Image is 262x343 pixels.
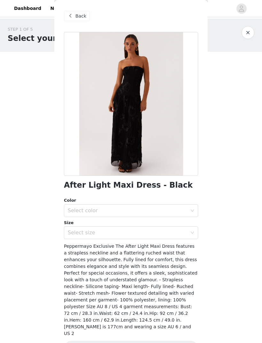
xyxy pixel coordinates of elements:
i: icon: down [190,231,194,235]
h1: After Light Maxi Dress - Black [64,181,193,190]
a: Networks [46,1,78,16]
i: icon: down [190,209,194,213]
h1: Select your styles! [8,33,89,44]
div: STEP 1 OF 5 [8,26,89,33]
span: Peppermayo Exclusive The After Light Maxi Dress features a strapless neckline and a flattering ru... [64,244,197,336]
div: Select size [68,230,187,236]
a: Dashboard [10,1,45,16]
div: avatar [238,4,244,14]
div: Select color [68,207,187,214]
span: Back [75,13,86,19]
div: Color [64,197,198,204]
div: Size [64,220,198,226]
